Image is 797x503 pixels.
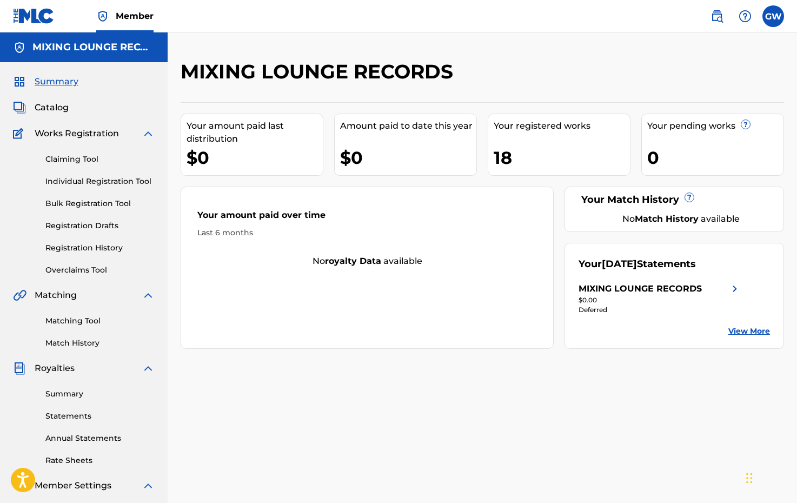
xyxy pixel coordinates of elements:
[647,120,783,133] div: Your pending works
[13,101,26,114] img: Catalog
[741,120,750,129] span: ?
[635,214,699,224] strong: Match History
[743,451,797,503] iframe: Chat Widget
[592,213,770,226] div: No available
[45,220,155,231] a: Registration Drafts
[579,193,770,207] div: Your Match History
[579,282,741,315] a: MIXING LOUNGE RECORDSright chevron icon$0.00Deferred
[45,315,155,327] a: Matching Tool
[767,331,797,420] iframe: Resource Center
[13,75,26,88] img: Summary
[728,282,741,295] img: right chevron icon
[325,256,381,266] strong: royalty data
[13,75,78,88] a: SummarySummary
[142,127,155,140] img: expand
[710,10,723,23] img: search
[746,462,753,494] div: Drag
[494,120,630,133] div: Your registered works
[494,145,630,170] div: 18
[197,209,537,227] div: Your amount paid over time
[45,242,155,254] a: Registration History
[181,59,459,84] h2: MIXING LOUNGE RECORDS
[706,5,728,27] a: Public Search
[187,120,323,145] div: Your amount paid last distribution
[45,388,155,400] a: Summary
[45,337,155,349] a: Match History
[142,289,155,302] img: expand
[35,289,77,302] span: Matching
[181,255,553,268] div: No available
[45,455,155,466] a: Rate Sheets
[734,5,756,27] div: Help
[579,282,702,295] div: MIXING LOUNGE RECORDS
[32,41,155,54] h5: MIXING LOUNGE RECORDS
[116,10,154,22] span: Member
[197,227,537,239] div: Last 6 months
[45,433,155,444] a: Annual Statements
[45,154,155,165] a: Claiming Tool
[762,5,784,27] div: User Menu
[142,479,155,492] img: expand
[13,101,69,114] a: CatalogCatalog
[35,127,119,140] span: Works Registration
[340,145,476,170] div: $0
[579,305,741,315] div: Deferred
[45,411,155,422] a: Statements
[685,193,694,202] span: ?
[35,362,75,375] span: Royalties
[187,145,323,170] div: $0
[602,258,637,270] span: [DATE]
[579,295,741,305] div: $0.00
[647,145,783,170] div: 0
[35,75,78,88] span: Summary
[13,289,26,302] img: Matching
[45,176,155,187] a: Individual Registration Tool
[45,198,155,209] a: Bulk Registration Tool
[13,127,27,140] img: Works Registration
[13,8,55,24] img: MLC Logo
[35,479,111,492] span: Member Settings
[739,10,752,23] img: help
[13,362,26,375] img: Royalties
[13,41,26,54] img: Accounts
[142,362,155,375] img: expand
[35,101,69,114] span: Catalog
[728,326,770,337] a: View More
[340,120,476,133] div: Amount paid to date this year
[45,264,155,276] a: Overclaims Tool
[579,257,696,272] div: Your Statements
[96,10,109,23] img: Top Rightsholder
